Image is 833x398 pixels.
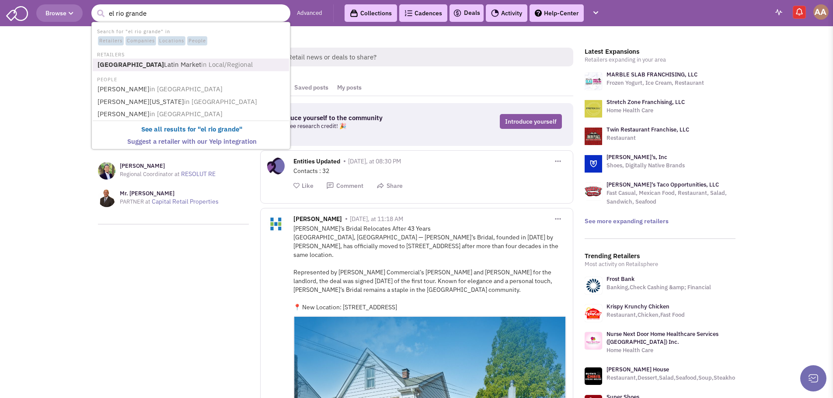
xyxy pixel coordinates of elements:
a: Suggest a retailer with our Yelp integration [95,136,289,148]
span: PARTNER at [120,198,150,205]
a: Advanced [297,9,322,17]
a: Krispy Krunchy Chicken [606,303,669,310]
span: Locations [158,36,185,46]
a: [PERSON_NAME]'s, Inc [606,153,667,161]
img: Cadences_logo.png [404,10,412,16]
img: Abe Arteaga [813,4,829,20]
span: [PERSON_NAME] [293,215,342,225]
span: People [187,36,207,46]
div: [PERSON_NAME]’s Bridal Relocates After 43 Years [GEOGRAPHIC_DATA], [GEOGRAPHIC_DATA] — [PERSON_NA... [293,224,566,311]
span: in [GEOGRAPHIC_DATA] [150,110,223,118]
p: Retailers expanding in your area [585,55,735,64]
img: icon-deals.svg [453,8,462,18]
span: in [GEOGRAPHIC_DATA] [184,97,257,106]
span: in Local/Regional [201,60,253,69]
a: Cadences [399,4,447,22]
p: Restaurant,Dessert,Salad,Seafood,Soup,Steakhouse [606,374,744,382]
a: [PERSON_NAME]in [GEOGRAPHIC_DATA] [95,83,289,95]
button: Comment [326,182,363,190]
a: Help-Center [530,4,584,22]
img: help.png [535,10,542,17]
h3: Latest Expansions [585,48,735,55]
a: [GEOGRAPHIC_DATA]Latin Marketin Local/Regional [95,59,289,71]
a: Capital Retail Properties [152,197,219,205]
p: Home Health Care [606,346,735,355]
a: Introduce yourself [500,114,562,129]
span: Retailers [98,36,124,46]
p: Frozen Yogurt, Ice Cream, Restaurant [606,79,704,87]
button: Like [293,182,314,190]
li: PEOPLE [93,74,289,83]
b: el rio grande [201,125,239,133]
a: See more expanding retailers [585,217,669,225]
a: Deals [453,8,480,18]
p: Shoes, Digitally Native Brands [606,161,685,170]
a: [PERSON_NAME][US_STATE]in [GEOGRAPHIC_DATA] [95,96,289,108]
h3: Introduce yourself to the community [271,114,436,122]
a: Stretch Zone Franchising, LLC [606,98,685,106]
img: logo [585,183,602,200]
img: Activity.png [491,9,499,17]
img: logo [585,128,602,145]
a: [PERSON_NAME] House [606,366,669,373]
a: Frost Bank [606,275,634,283]
a: MARBLE SLAB FRANCHISING, LLC [606,71,697,78]
a: My posts [333,80,366,96]
img: www.krispykrunchy.com [585,305,602,322]
a: Nurse Next Door Home Healthcare Services ([GEOGRAPHIC_DATA]) Inc. [606,330,718,346]
span: Browse [45,9,73,17]
input: Search [91,4,290,22]
p: Banking,Check Cashing &amp; Financial [606,283,711,292]
p: Restaurant,Chicken,Fast Food [606,311,685,319]
button: Share [376,182,403,190]
b: See all results for " " [141,125,242,133]
img: logo [585,155,602,173]
b: Suggest a retailer with our Yelp integration [127,137,257,145]
span: Like [302,182,314,190]
p: Restaurant [606,134,689,142]
p: Fast Casual, Mexican Food, Restaurant, Salad, Sandwich, Seafood [606,189,735,206]
span: Entities Updated [293,157,340,167]
img: logo [585,73,602,90]
li: RETAILERS [93,49,289,59]
a: Activity [486,4,527,22]
p: Get a free research credit! 🎉 [271,122,436,131]
img: SmartAdmin [6,4,28,21]
img: www.frostbank.com [585,277,602,294]
img: icon-collection-lavender-black.svg [350,9,358,17]
a: [PERSON_NAME]'s Taco Opportunities, LLC [606,181,719,188]
h3: Trending Retailers [585,252,735,260]
li: Search for "el rio grande" in [93,26,289,46]
span: in [GEOGRAPHIC_DATA] [150,85,223,93]
span: Regional Coordinator at [120,170,180,178]
a: Saved posts [290,80,333,96]
h3: Mr. [PERSON_NAME] [120,190,219,197]
span: Retail news or deals to share? [281,48,573,66]
b: [GEOGRAPHIC_DATA] [98,60,164,69]
div: Contacts : 32 [293,166,566,175]
p: Home Health Care [606,106,685,115]
a: Collections [345,4,397,22]
a: Twin Restaurant Franchise, LLC [606,126,689,133]
a: [PERSON_NAME]in [GEOGRAPHIC_DATA] [95,108,289,120]
span: [DATE], at 11:18 AM [350,215,403,223]
span: [DATE], at 08:30 PM [348,157,401,165]
a: See all results for "el rio grande" [95,124,289,135]
p: Most activity on Retailsphere [585,260,735,269]
a: RESOLUT RE [181,170,216,178]
span: Companies [125,36,156,46]
img: logo [585,100,602,118]
a: [PERSON_NAME] [PERSON_NAME], LL [120,134,223,150]
h3: [PERSON_NAME] [120,162,216,170]
button: Browse [36,4,83,22]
